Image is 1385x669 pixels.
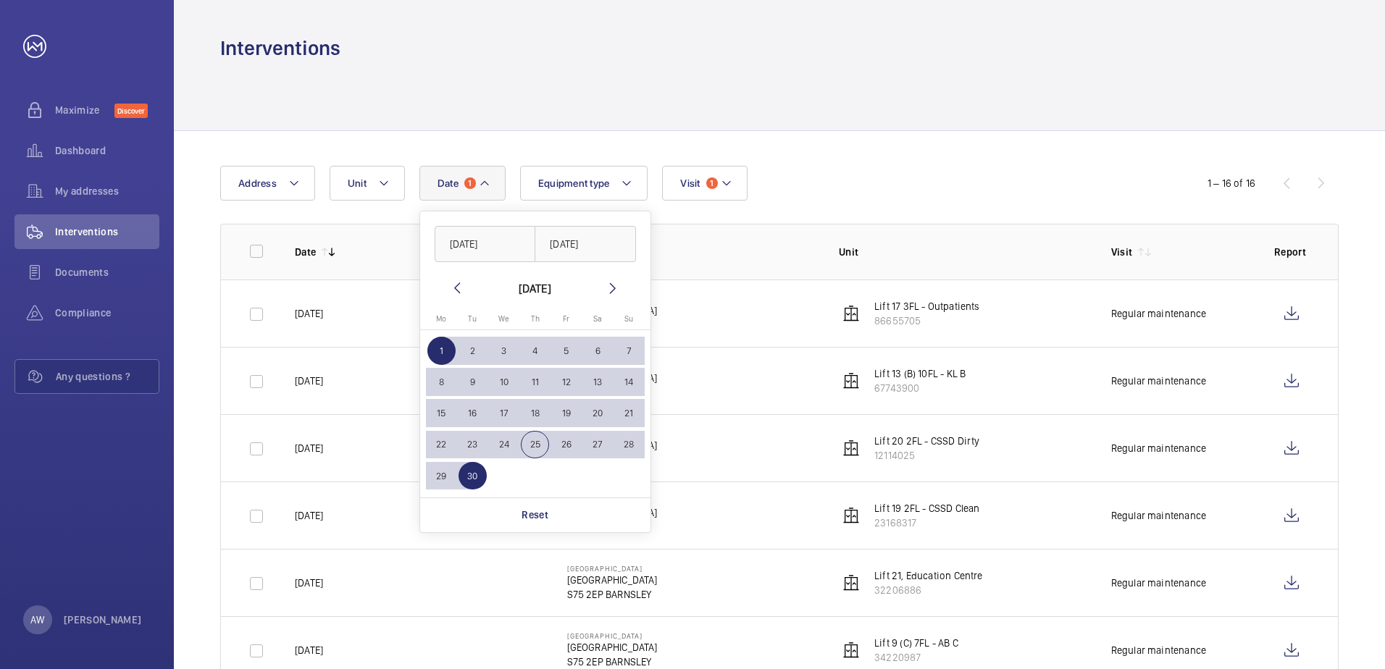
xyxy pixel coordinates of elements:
p: Address [567,245,816,259]
span: 20 [584,399,612,427]
span: Address [238,177,277,189]
span: 14 [615,368,643,396]
span: 21 [615,399,643,427]
span: Sa [593,314,602,324]
span: 5 [552,337,580,365]
span: Interventions [55,224,159,239]
button: September 10, 2025 [488,366,519,397]
div: Regular maintenance [1111,643,1206,657]
span: 26 [552,431,580,459]
button: September 15, 2025 [426,397,457,429]
span: 24 [490,431,518,459]
button: September 22, 2025 [426,429,457,460]
span: My addresses [55,184,159,198]
button: September 23, 2025 [457,429,488,460]
button: September 13, 2025 [582,366,613,397]
p: Lift 19 2FL - CSSD Clean [874,501,979,516]
button: September 19, 2025 [551,397,582,429]
p: Lift 20 2FL - CSSD Dirty [874,434,979,448]
p: [GEOGRAPHIC_DATA] [567,631,658,640]
button: September 29, 2025 [426,460,457,492]
span: Date [438,177,459,189]
span: 1 [464,177,476,189]
h1: Interventions [220,35,340,62]
div: Regular maintenance [1111,508,1206,523]
button: September 30, 2025 [457,460,488,492]
p: 12114025 [874,448,979,463]
span: 9 [459,368,487,396]
span: Dashboard [55,143,159,158]
span: We [498,314,509,324]
button: September 4, 2025 [519,335,551,366]
div: Regular maintenance [1111,576,1206,590]
button: September 8, 2025 [426,366,457,397]
p: Lift 13 (B) 10FL - KL B [874,366,966,381]
span: 30 [459,462,487,490]
span: 22 [427,431,456,459]
img: elevator.svg [842,305,860,322]
span: 15 [427,399,456,427]
button: September 5, 2025 [551,335,582,366]
p: 23168317 [874,516,979,530]
button: September 2, 2025 [457,335,488,366]
p: [DATE] [295,643,323,657]
p: S75 2EP BARNSLEY [567,587,658,602]
span: 1 [427,337,456,365]
button: September 14, 2025 [614,366,645,397]
span: 13 [584,368,612,396]
p: 86655705 [874,314,980,328]
p: [DATE] [295,306,323,321]
button: September 25, 2025 [519,429,551,460]
p: [GEOGRAPHIC_DATA] [567,640,658,655]
button: September 18, 2025 [519,397,551,429]
span: 1 [706,177,718,189]
p: [DATE] [295,576,323,590]
span: 16 [459,399,487,427]
button: September 17, 2025 [488,397,519,429]
span: 23 [459,431,487,459]
button: Unit [330,166,405,201]
p: Lift 21, Education Centre [874,568,983,583]
button: Address [220,166,315,201]
img: elevator.svg [842,439,860,457]
div: 1 – 16 of 16 [1208,176,1255,190]
button: Date1 [419,166,506,201]
button: September 6, 2025 [582,335,613,366]
span: 3 [490,337,518,365]
span: Tu [468,314,477,324]
p: [GEOGRAPHIC_DATA] [567,573,658,587]
p: Lift 17 3FL - Outpatients [874,299,980,314]
p: Reset [522,508,548,522]
p: 67743900 [874,381,966,395]
span: Unit [348,177,367,189]
button: September 12, 2025 [551,366,582,397]
span: 18 [521,399,549,427]
p: [PERSON_NAME] [64,613,142,627]
p: Report [1274,245,1309,259]
button: September 21, 2025 [614,397,645,429]
input: DD/MM/YYYY [435,226,536,262]
p: Lift 9 (C) 7FL - AB C [874,636,958,650]
img: elevator.svg [842,574,860,592]
span: Compliance [55,306,159,320]
p: [DATE] [295,508,323,523]
button: September 20, 2025 [582,397,613,429]
button: September 11, 2025 [519,366,551,397]
span: 8 [427,368,456,396]
span: Any questions ? [56,369,159,384]
button: September 16, 2025 [457,397,488,429]
p: 34220987 [874,650,958,665]
input: DD/MM/YYYY [535,226,636,262]
p: Unit [839,245,1088,259]
img: elevator.svg [842,372,860,390]
span: Su [624,314,633,324]
button: September 27, 2025 [582,429,613,460]
span: Mo [436,314,446,324]
div: Regular maintenance [1111,441,1206,455]
button: September 9, 2025 [457,366,488,397]
button: Equipment type [520,166,648,201]
span: Discover [114,104,148,118]
span: 7 [615,337,643,365]
div: Regular maintenance [1111,374,1206,388]
p: S75 2EP BARNSLEY [567,655,658,669]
